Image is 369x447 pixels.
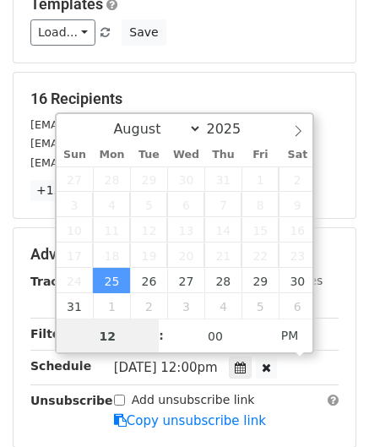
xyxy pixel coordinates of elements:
[267,319,313,352] span: Click to toggle
[130,166,167,192] span: July 29, 2025
[279,166,316,192] span: August 2, 2025
[285,366,369,447] iframe: Chat Widget
[241,217,279,243] span: August 15, 2025
[204,268,241,293] span: August 28, 2025
[202,121,263,137] input: Year
[93,243,130,268] span: August 18, 2025
[167,243,204,268] span: August 20, 2025
[279,192,316,217] span: August 9, 2025
[30,156,219,169] small: [EMAIL_ADDRESS][DOMAIN_NAME]
[130,150,167,161] span: Tue
[30,19,95,46] a: Load...
[241,192,279,217] span: August 8, 2025
[93,217,130,243] span: August 11, 2025
[241,150,279,161] span: Fri
[57,217,94,243] span: August 10, 2025
[167,192,204,217] span: August 6, 2025
[167,268,204,293] span: August 27, 2025
[167,166,204,192] span: July 30, 2025
[122,19,166,46] button: Save
[279,243,316,268] span: August 23, 2025
[204,150,241,161] span: Thu
[93,293,130,319] span: September 1, 2025
[57,166,94,192] span: July 27, 2025
[114,413,266,428] a: Copy unsubscribe link
[30,327,73,341] strong: Filters
[130,243,167,268] span: August 19, 2025
[130,217,167,243] span: August 12, 2025
[241,243,279,268] span: August 22, 2025
[130,293,167,319] span: September 2, 2025
[159,319,164,352] span: :
[30,180,101,201] a: +13 more
[204,293,241,319] span: September 4, 2025
[132,391,255,409] label: Add unsubscribe link
[130,192,167,217] span: August 5, 2025
[279,150,316,161] span: Sat
[30,359,91,373] strong: Schedule
[30,394,113,407] strong: Unsubscribe
[57,319,160,353] input: Hour
[279,217,316,243] span: August 16, 2025
[57,150,94,161] span: Sun
[167,293,204,319] span: September 3, 2025
[114,360,218,375] span: [DATE] 12:00pm
[57,268,94,293] span: August 24, 2025
[164,319,267,353] input: Minute
[93,166,130,192] span: July 28, 2025
[204,192,241,217] span: August 7, 2025
[30,90,339,108] h5: 16 Recipients
[204,166,241,192] span: July 31, 2025
[30,118,219,131] small: [EMAIL_ADDRESS][DOMAIN_NAME]
[279,293,316,319] span: September 6, 2025
[93,150,130,161] span: Mon
[30,275,87,288] strong: Tracking
[241,293,279,319] span: September 5, 2025
[30,137,219,150] small: [EMAIL_ADDRESS][DOMAIN_NAME]
[93,268,130,293] span: August 25, 2025
[167,217,204,243] span: August 13, 2025
[279,268,316,293] span: August 30, 2025
[57,293,94,319] span: August 31, 2025
[30,245,339,264] h5: Advanced
[241,166,279,192] span: August 1, 2025
[130,268,167,293] span: August 26, 2025
[241,268,279,293] span: August 29, 2025
[204,243,241,268] span: August 21, 2025
[204,217,241,243] span: August 14, 2025
[57,243,94,268] span: August 17, 2025
[167,150,204,161] span: Wed
[93,192,130,217] span: August 4, 2025
[57,192,94,217] span: August 3, 2025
